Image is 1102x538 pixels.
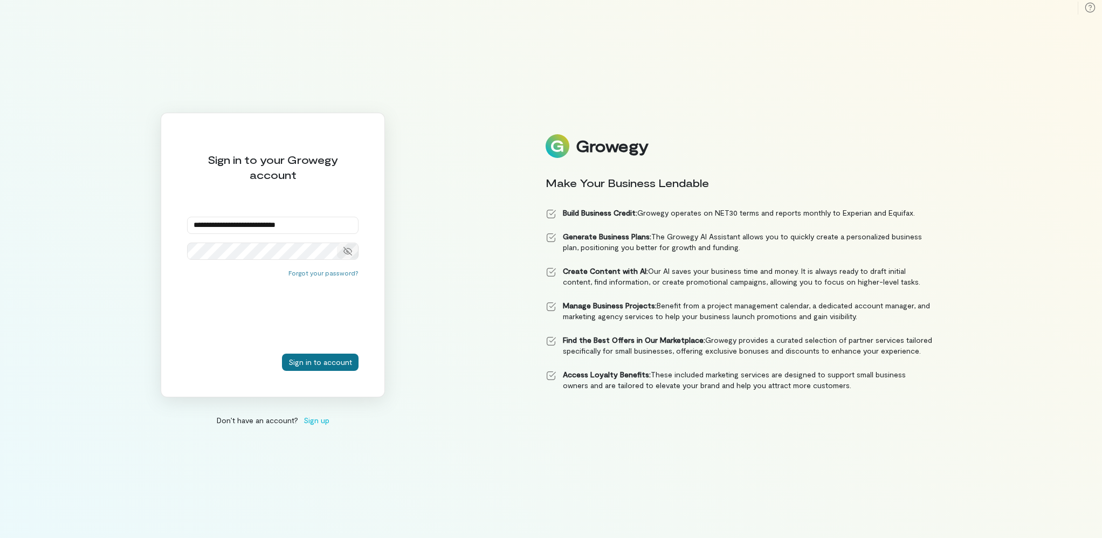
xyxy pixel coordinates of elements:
strong: Access Loyalty Benefits: [563,370,651,379]
button: Sign in to account [282,354,359,371]
div: Growegy [576,137,648,155]
strong: Generate Business Plans: [563,232,651,241]
div: Don’t have an account? [161,415,385,426]
strong: Find the Best Offers in Our Marketplace: [563,335,705,344]
strong: Build Business Credit: [563,208,637,217]
strong: Create Content with AI: [563,266,648,275]
img: Logo [546,134,569,158]
li: Benefit from a project management calendar, a dedicated account manager, and marketing agency ser... [546,300,933,322]
div: Sign in to your Growegy account [187,152,359,182]
li: These included marketing services are designed to support small business owners and are tailored ... [546,369,933,391]
button: Forgot your password? [288,268,359,277]
li: The Growegy AI Assistant allows you to quickly create a personalized business plan, positioning y... [546,231,933,253]
li: Growegy provides a curated selection of partner services tailored specifically for small business... [546,335,933,356]
div: Make Your Business Lendable [546,175,933,190]
li: Growegy operates on NET30 terms and reports monthly to Experian and Equifax. [546,208,933,218]
strong: Manage Business Projects: [563,301,657,310]
li: Our AI saves your business time and money. It is always ready to draft initial content, find info... [546,266,933,287]
span: Sign up [304,415,329,426]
